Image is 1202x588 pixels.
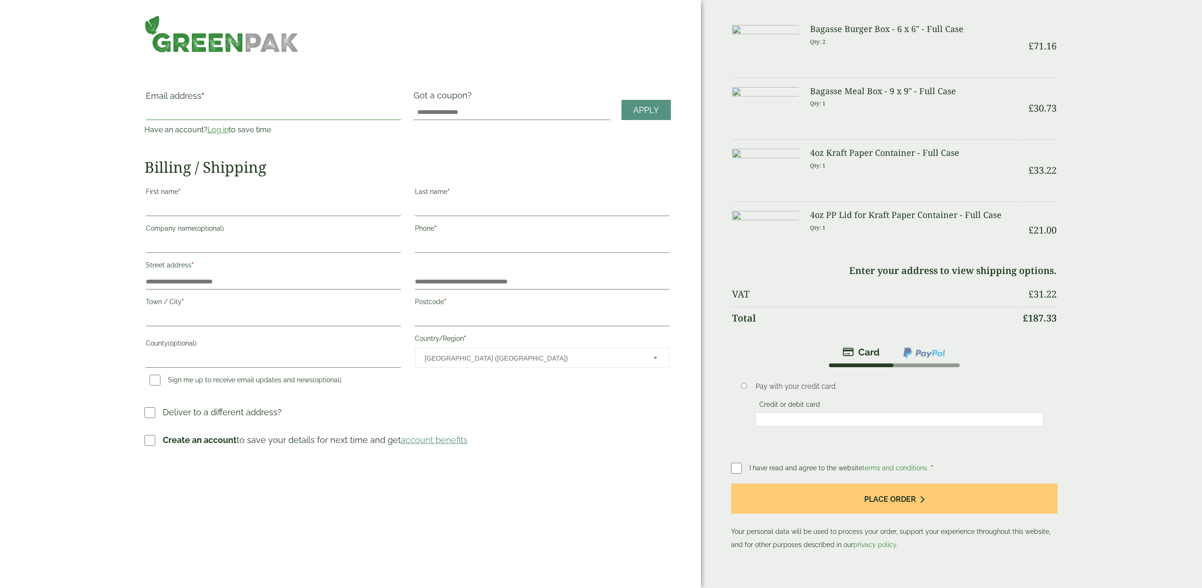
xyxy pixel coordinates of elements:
abbr: required [178,188,181,195]
label: Last name [415,185,670,201]
img: ppcp-gateway.png [902,346,946,359]
label: Country/Region [415,332,670,348]
label: Company name [146,222,401,238]
bdi: 30.73 [1028,102,1057,114]
p: Have an account? to save time [144,124,402,136]
th: Total [732,306,1016,330]
bdi: 187.33 [1023,312,1057,324]
small: Qty: 2 [810,38,826,45]
bdi: 21.00 [1028,224,1057,236]
label: Credit or debit card [756,401,824,411]
td: Enter your address to view shipping options. [732,259,1057,282]
abbr: required [447,188,450,195]
label: County [146,337,401,353]
p: to save your details for next time and get [163,434,468,446]
strong: Create an account [163,435,237,445]
abbr: required [201,91,204,101]
h2: Billing / Shipping [144,158,671,176]
span: Apply [633,105,659,115]
abbr: required [931,464,933,472]
label: Postcode [415,295,670,311]
th: VAT [732,283,1016,306]
iframe: Secure payment input frame [758,415,1041,424]
h3: 4oz Kraft Paper Container - Full Case [810,148,1016,158]
abbr: required [464,335,466,342]
label: Got a coupon? [414,90,476,105]
abbr: required [182,298,184,306]
span: £ [1023,312,1028,324]
label: Phone [415,222,670,238]
p: Deliver to a different address? [163,406,282,419]
a: Log in [207,125,229,134]
abbr: required [444,298,446,306]
span: Country/Region [415,348,670,368]
button: Place order [731,483,1058,514]
abbr: required [191,261,194,269]
h3: Bagasse Meal Box - 9 x 9" - Full Case [810,86,1016,97]
small: Qty: 1 [810,100,826,107]
bdi: 71.16 [1028,40,1057,52]
img: GreenPak Supplies [144,15,299,53]
abbr: required [434,225,437,232]
span: £ [1028,164,1034,177]
h3: Bagasse Burger Box - 6 x 6" - Full Case [810,24,1016,34]
span: £ [1028,102,1034,114]
span: (optional) [195,225,224,232]
label: Email address [146,92,401,105]
a: privacy policy [853,541,896,548]
small: Qty: 1 [810,162,826,169]
span: (optional) [168,339,197,347]
label: Street address [146,258,401,274]
img: stripe.png [843,346,880,358]
p: Pay with your credit card. [756,381,1043,392]
label: First name [146,185,401,201]
label: Sign me up to receive email updates and news [146,376,345,387]
small: Qty: 1 [810,224,826,231]
a: Apply [621,100,671,120]
span: I have read and agree to the website [749,464,929,472]
span: United Kingdom (UK) [425,348,641,368]
bdi: 33.22 [1028,164,1057,177]
bdi: 31.22 [1028,288,1057,300]
label: Town / City [146,295,401,311]
p: Your personal data will be used to process your order, support your experience throughout this we... [731,483,1058,552]
a: terms and conditions [862,464,927,472]
span: £ [1028,288,1034,300]
input: Sign me up to receive email updates and news(optional) [150,375,160,386]
a: account benefits [401,435,468,445]
h3: 4oz PP Lid for Kraft Paper Container - Full Case [810,210,1016,220]
span: £ [1028,224,1034,236]
span: (optional) [313,376,342,384]
span: £ [1028,40,1034,52]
